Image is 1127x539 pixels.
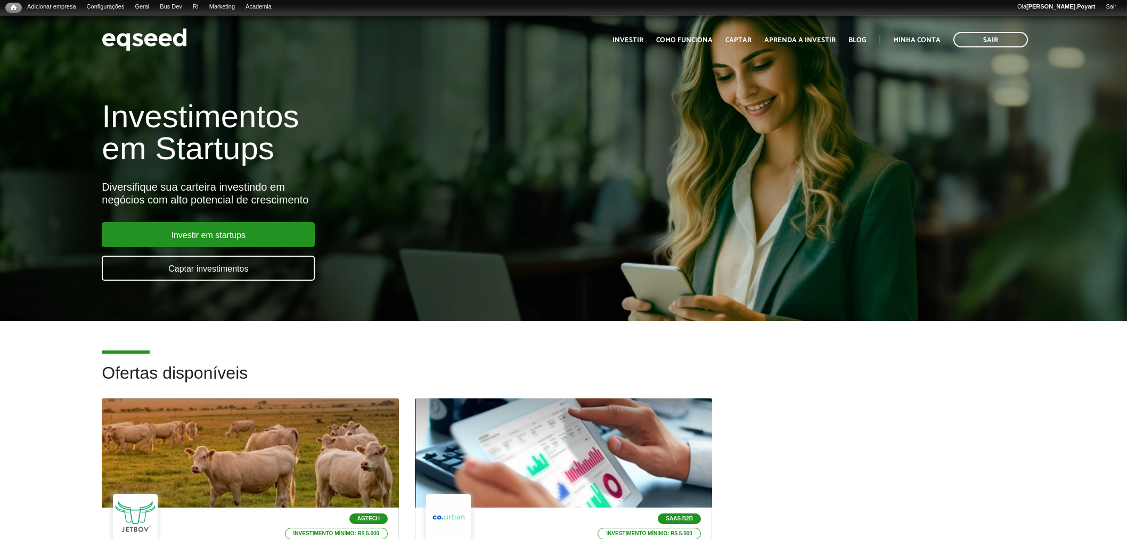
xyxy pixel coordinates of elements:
[102,364,1025,398] h2: Ofertas disponíveis
[240,3,277,11] a: Academia
[725,37,752,44] a: Captar
[656,37,713,44] a: Como funciona
[102,222,315,247] a: Investir em startups
[11,4,17,11] span: Início
[81,3,130,11] a: Configurações
[204,3,240,11] a: Marketing
[349,513,388,524] p: Agtech
[612,37,643,44] a: Investir
[22,3,81,11] a: Adicionar empresa
[1100,3,1122,11] a: Sair
[848,37,866,44] a: Blog
[102,101,649,165] h1: Investimentos em Startups
[1012,3,1101,11] a: Olá[PERSON_NAME].Poyart
[102,181,649,206] div: Diversifique sua carteira investindo em negócios com alto potencial de crescimento
[953,32,1028,47] a: Sair
[129,3,154,11] a: Geral
[893,37,941,44] a: Minha conta
[154,3,187,11] a: Bus Dev
[102,256,315,281] a: Captar investimentos
[102,26,187,54] img: EqSeed
[764,37,836,44] a: Aprenda a investir
[658,513,701,524] p: SaaS B2B
[187,3,204,11] a: RI
[1026,3,1095,10] strong: [PERSON_NAME].Poyart
[5,3,22,13] a: Início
